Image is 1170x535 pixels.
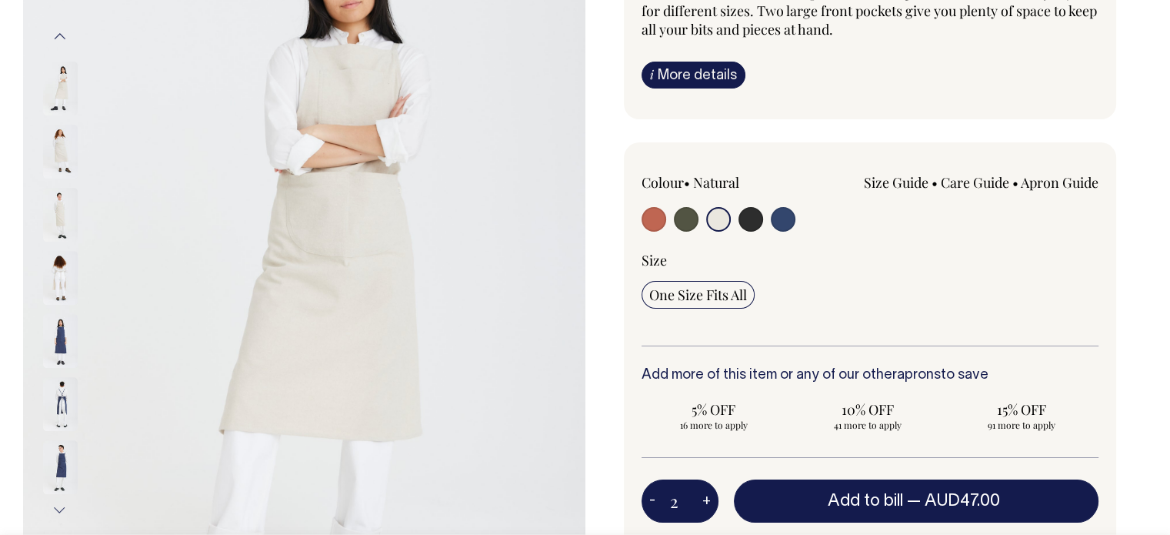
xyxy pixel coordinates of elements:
span: 5% OFF [649,400,778,419]
a: Care Guide [941,173,1009,192]
img: natural [43,125,78,179]
span: • [932,173,938,192]
span: 91 more to apply [957,419,1086,431]
span: Add to bill [828,493,903,509]
span: • [684,173,690,192]
a: Size Guide [864,173,928,192]
label: Natural [693,173,739,192]
div: Size [642,251,1099,269]
h6: Add more of this item or any of our other to save [642,368,1099,383]
button: - [642,486,663,517]
input: 15% OFF 91 more to apply [949,396,1094,436]
span: 10% OFF [803,400,932,419]
img: natural [43,62,78,115]
span: • [1012,173,1018,192]
span: — [907,493,1004,509]
span: 41 more to apply [803,419,932,431]
input: 10% OFF 41 more to apply [795,396,940,436]
div: Colour [642,173,825,192]
button: Next [48,493,72,528]
input: One Size Fits All [642,281,755,309]
button: + [695,486,718,517]
span: One Size Fits All [649,286,747,304]
button: Add to bill —AUD47.00 [734,480,1099,523]
img: natural [43,251,78,305]
button: Previous [48,19,72,54]
span: 16 more to apply [649,419,778,431]
img: indigo [43,440,78,494]
img: natural [43,188,78,242]
span: i [650,66,654,82]
a: Apron Guide [1021,173,1098,192]
span: AUD47.00 [925,493,1000,509]
img: indigo [43,377,78,431]
a: aprons [897,369,941,382]
img: indigo [43,314,78,368]
span: 15% OFF [957,400,1086,419]
input: 5% OFF 16 more to apply [642,396,786,436]
a: iMore details [642,62,745,89]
